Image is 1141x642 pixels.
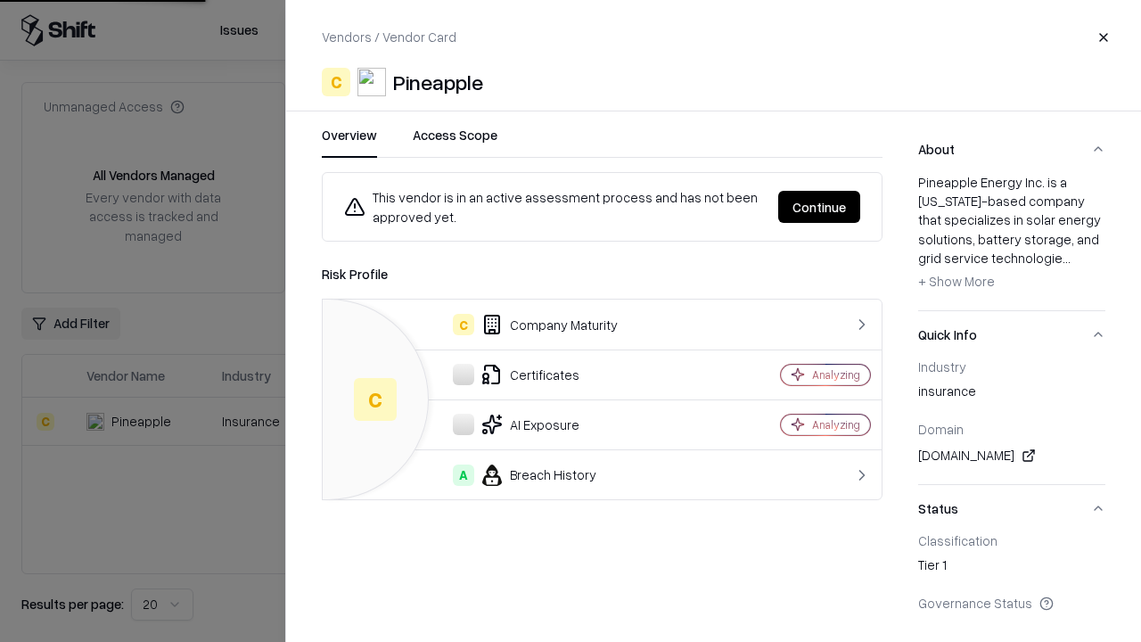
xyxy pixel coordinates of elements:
[1063,250,1071,266] span: ...
[354,378,397,421] div: C
[918,532,1105,548] div: Classification
[918,173,1105,310] div: About
[322,28,456,46] p: Vendors / Vendor Card
[812,367,860,383] div: Analyzing
[413,126,497,158] button: Access Scope
[344,187,764,226] div: This vendor is in an active assessment process and has not been approved yet.
[322,126,377,158] button: Overview
[393,68,483,96] div: Pineapple
[918,445,1105,466] div: [DOMAIN_NAME]
[337,465,718,486] div: Breach History
[337,414,718,435] div: AI Exposure
[918,126,1105,173] button: About
[918,273,995,289] span: + Show More
[453,314,474,335] div: C
[357,68,386,96] img: Pineapple
[453,465,474,486] div: A
[337,364,718,385] div: Certificates
[778,191,860,223] button: Continue
[918,556,1105,580] div: Tier 1
[918,311,1105,358] button: Quick Info
[918,421,1105,437] div: Domain
[918,358,1105,484] div: Quick Info
[918,595,1105,611] div: Governance Status
[918,358,1105,374] div: Industry
[918,173,1105,296] div: Pineapple Energy Inc. is a [US_STATE]-based company that specializes in solar energy solutions, b...
[812,417,860,432] div: Analyzing
[322,263,882,284] div: Risk Profile
[918,485,1105,532] button: Status
[322,68,350,96] div: C
[337,314,718,335] div: Company Maturity
[918,267,995,296] button: + Show More
[918,382,1105,407] div: insurance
